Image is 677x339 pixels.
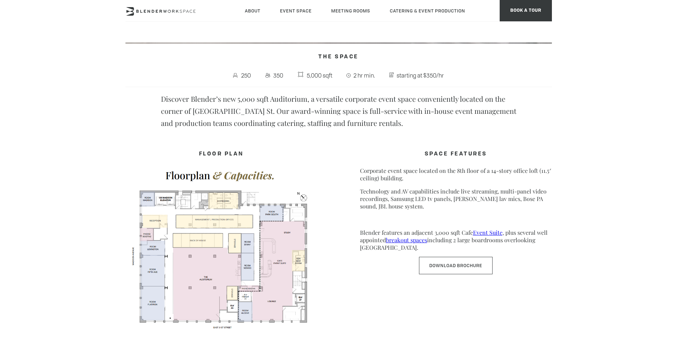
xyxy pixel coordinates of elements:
[360,229,552,251] p: Blender features an adjacent 3,000 sqft Cafe , plus several well appointed including 2 large boar...
[240,70,253,81] span: 250
[161,93,516,129] p: Discover Blender’s new 5,000 sqft Auditorium, a versatile corporate event space conveniently loca...
[360,167,552,182] p: Corporate event space located on the 8th floor of a 14-story office loft (11.5′ ceiling) building.
[360,187,552,210] p: Technology and AV capabilities include live streaming, multi-panel video recordings, Samsung LED ...
[272,70,285,81] span: 350
[125,148,317,161] h4: FLOOR PLAN
[305,70,334,81] span: 5,000 sqft
[419,257,493,274] a: Download Brochure
[395,70,446,81] span: starting at $350/hr
[352,70,377,81] span: 2 hr min.
[125,164,317,330] img: FLOORPLAN-Screenshot-2025.png
[473,229,503,236] a: Event Suite
[125,51,552,64] h4: The Space
[360,148,552,161] h4: SPACE FEATURES
[386,236,427,244] a: breakout spaces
